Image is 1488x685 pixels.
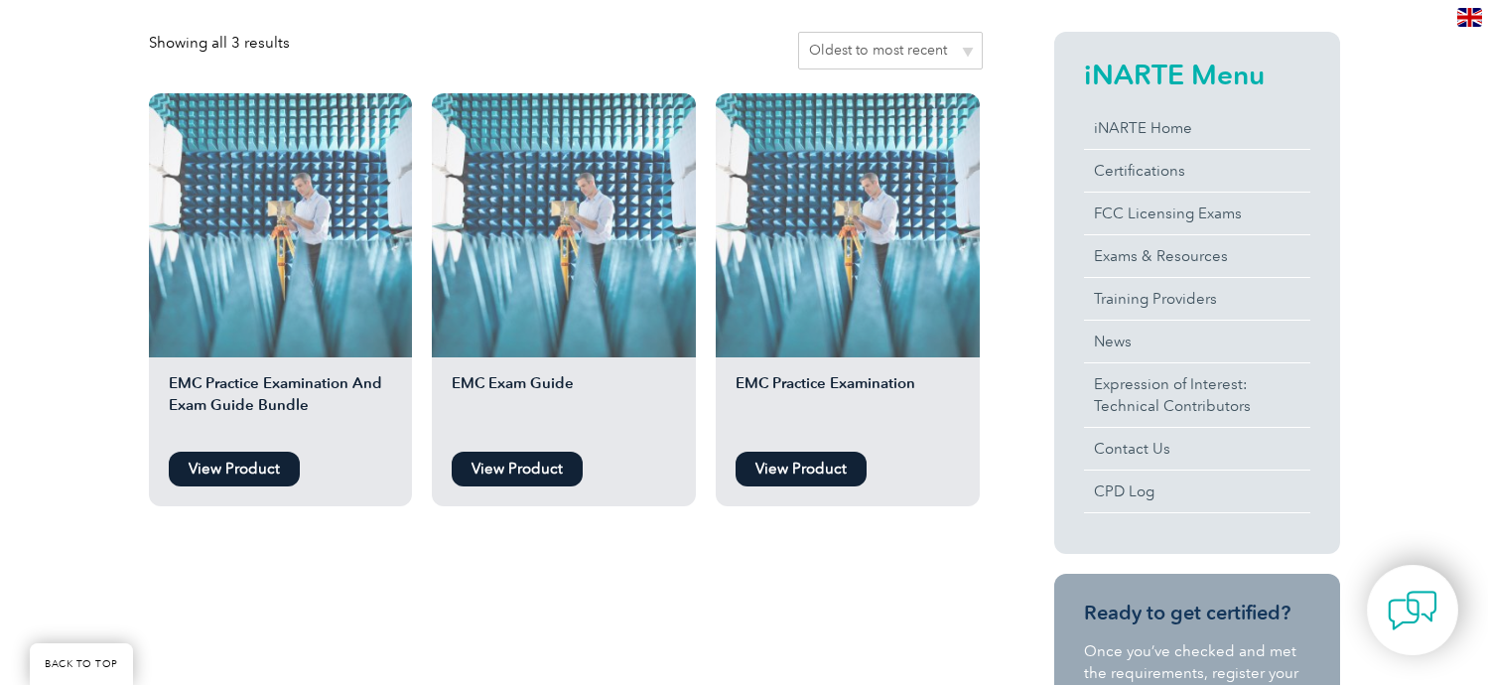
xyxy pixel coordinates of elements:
a: iNARTE Home [1084,107,1310,149]
a: CPD Log [1084,471,1310,512]
select: Shop order [798,32,983,69]
p: Showing all 3 results [149,32,290,54]
h2: iNARTE Menu [1084,59,1310,90]
img: en [1457,8,1482,27]
a: EMC Practice Examination [716,93,980,442]
a: View Product [736,452,867,486]
a: Training Providers [1084,278,1310,320]
a: FCC Licensing Exams [1084,193,1310,234]
h2: EMC Practice Examination [716,372,980,442]
h2: EMC Exam Guide [432,372,696,442]
img: EMC Practice Examination [716,93,980,357]
a: EMC Exam Guide [432,93,696,442]
img: contact-chat.png [1388,586,1437,635]
a: View Product [169,452,300,486]
h2: EMC Practice Examination And Exam Guide Bundle [149,372,413,442]
a: View Product [452,452,583,486]
a: BACK TO TOP [30,643,133,685]
a: Expression of Interest:Technical Contributors [1084,363,1310,427]
a: Exams & Resources [1084,235,1310,277]
a: EMC Practice Examination And Exam Guide Bundle [149,93,413,442]
img: EMC Practice Examination And Exam Guide Bundle [149,93,413,357]
a: News [1084,321,1310,362]
img: EMC Exam Guide [432,93,696,357]
h3: Ready to get certified? [1084,601,1310,625]
a: Certifications [1084,150,1310,192]
a: Contact Us [1084,428,1310,470]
